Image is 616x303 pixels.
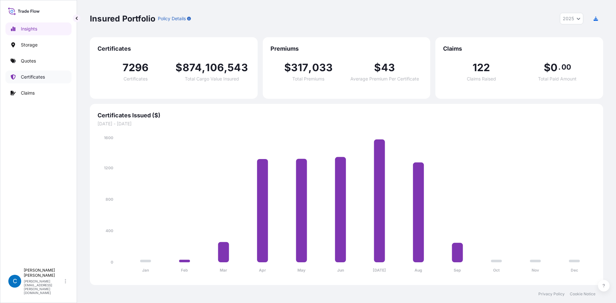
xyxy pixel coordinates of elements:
tspan: Oct [493,268,500,273]
tspan: 400 [106,228,113,233]
span: 2025 [563,15,574,22]
span: Claims [443,45,595,53]
span: 874 [183,63,202,73]
span: 00 [561,64,571,70]
p: [PERSON_NAME][EMAIL_ADDRESS][PERSON_NAME][DOMAIN_NAME] [24,279,64,295]
p: Certificates [21,74,45,80]
span: Total Paid Amount [538,77,577,81]
span: 122 [473,63,490,73]
span: [DATE] - [DATE] [98,121,595,127]
tspan: Jun [337,268,344,273]
tspan: 800 [106,197,113,202]
tspan: Sep [454,268,461,273]
span: Claims Raised [467,77,496,81]
a: Claims [5,87,72,99]
span: $ [284,63,291,73]
tspan: Apr [259,268,266,273]
tspan: 1200 [104,165,113,170]
a: Certificates [5,71,72,83]
span: Certificates [98,45,250,53]
tspan: Mar [220,268,227,273]
span: Average Premium Per Certificate [350,77,419,81]
span: , [202,63,205,73]
tspan: 1600 [104,135,113,140]
span: 317 [291,63,309,73]
a: Storage [5,38,72,51]
span: Total Premiums [292,77,324,81]
tspan: 0 [111,260,113,265]
span: 543 [227,63,248,73]
tspan: May [297,268,306,273]
a: Insights [5,22,72,35]
tspan: Jan [142,268,149,273]
span: $ [175,63,182,73]
p: Storage [21,42,38,48]
tspan: Dec [571,268,578,273]
p: Claims [21,90,35,96]
span: . [558,64,560,70]
button: Year Selector [560,13,583,24]
span: 43 [381,63,395,73]
span: , [224,63,227,73]
p: Quotes [21,58,36,64]
a: Cookie Notice [570,291,595,297]
span: Certificates Issued ($) [98,112,595,119]
span: Total Cargo Value Insured [185,77,239,81]
tspan: Nov [532,268,539,273]
p: Policy Details [158,15,186,22]
span: , [308,63,312,73]
span: C [13,278,17,284]
p: Insured Portfolio [90,13,155,24]
tspan: Aug [415,268,422,273]
tspan: Feb [181,268,188,273]
p: Insights [21,26,37,32]
span: 106 [205,63,224,73]
a: Quotes [5,55,72,67]
p: [PERSON_NAME] [PERSON_NAME] [24,268,64,278]
span: 0 [551,63,558,73]
a: Privacy Policy [538,291,565,297]
span: $ [544,63,551,73]
span: $ [374,63,381,73]
span: Premiums [270,45,423,53]
span: 033 [312,63,333,73]
span: Certificates [124,77,148,81]
tspan: [DATE] [373,268,386,273]
span: 7296 [123,63,149,73]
